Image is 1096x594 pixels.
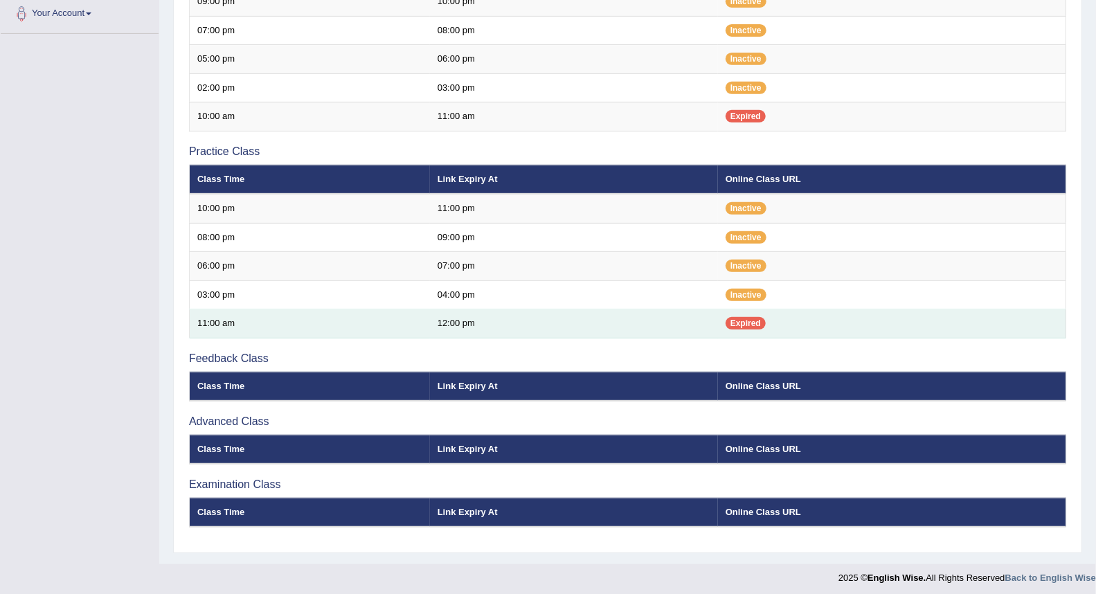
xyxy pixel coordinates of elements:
span: Inactive [726,260,766,272]
th: Link Expiry At [430,498,718,527]
span: Expired [726,317,766,330]
td: 08:00 pm [190,223,430,252]
td: 08:00 pm [430,16,718,45]
h3: Feedback Class [189,352,1066,365]
span: Expired [726,110,766,123]
span: Inactive [726,289,766,301]
td: 07:00 pm [430,252,718,281]
a: Back to English Wise [1005,573,1096,583]
td: 07:00 pm [190,16,430,45]
span: Inactive [726,82,766,94]
td: 04:00 pm [430,280,718,309]
strong: English Wise. [868,573,926,583]
td: 11:00 am [430,102,718,132]
h3: Practice Class [189,145,1066,158]
th: Online Class URL [718,498,1066,527]
th: Online Class URL [718,372,1066,401]
td: 11:00 am [190,309,430,339]
td: 11:00 pm [430,194,718,223]
td: 03:00 pm [430,73,718,102]
span: Inactive [726,53,766,65]
span: Inactive [726,231,766,244]
h3: Examination Class [189,478,1066,491]
h3: Advanced Class [189,415,1066,428]
td: 09:00 pm [430,223,718,252]
td: 06:00 pm [190,252,430,281]
th: Class Time [190,435,430,464]
th: Link Expiry At [430,165,718,194]
td: 06:00 pm [430,45,718,74]
th: Class Time [190,165,430,194]
div: 2025 © All Rights Reserved [838,564,1096,584]
td: 12:00 pm [430,309,718,339]
td: 10:00 am [190,102,430,132]
span: Inactive [726,202,766,215]
th: Online Class URL [718,165,1066,194]
th: Online Class URL [718,435,1066,464]
th: Link Expiry At [430,372,718,401]
td: 10:00 pm [190,194,430,223]
span: Inactive [726,24,766,37]
th: Link Expiry At [430,435,718,464]
td: 03:00 pm [190,280,430,309]
td: 02:00 pm [190,73,430,102]
th: Class Time [190,372,430,401]
td: 05:00 pm [190,45,430,74]
th: Class Time [190,498,430,527]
